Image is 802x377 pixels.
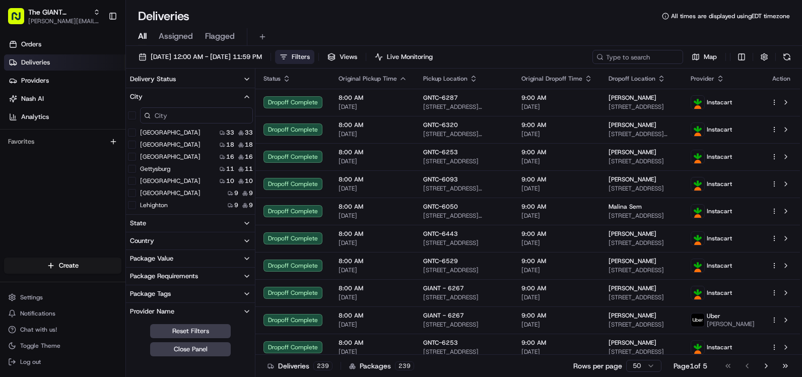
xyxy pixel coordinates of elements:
button: Package Value [126,250,255,267]
span: [PERSON_NAME] [609,230,656,238]
span: GNTC-6320 [423,121,458,129]
img: profile_instacart_ahold_partner.png [691,123,704,136]
span: [DATE] [339,157,407,165]
button: [DATE] 12:00 AM - [DATE] 11:59 PM [134,50,266,64]
span: [PERSON_NAME] [609,257,656,265]
span: Dropoff Location [609,75,655,83]
span: [DATE] [339,348,407,356]
img: profile_instacart_ahold_partner.png [691,177,704,191]
span: [DATE] [521,266,592,274]
span: Instacart [707,180,732,188]
span: [STREET_ADDRESS] [609,212,675,220]
span: 8:00 AM [339,284,407,292]
img: 1736555255976-a54dd68f-1ca7-489b-9aae-adbdc363a1c4 [10,96,28,114]
span: Instacart [707,289,732,297]
h1: Deliveries [138,8,189,24]
div: Package Requirements [130,272,198,281]
span: Notifications [20,309,55,318]
span: Instacart [707,343,732,351]
span: Instacart [707,125,732,134]
span: Views [340,52,357,61]
span: 10 [245,177,253,185]
button: Map [687,50,721,64]
button: Filters [275,50,314,64]
span: Instacart [707,234,732,242]
button: State [126,215,255,232]
p: Welcome 👋 [10,40,183,56]
span: [STREET_ADDRESS] [609,348,675,356]
span: [STREET_ADDRESS][PERSON_NAME] [423,212,505,220]
span: 9 [249,189,253,197]
span: [STREET_ADDRESS][PERSON_NAME][PERSON_NAME] [423,130,505,138]
img: profile_instacart_ahold_partner.png [691,150,704,163]
button: Settings [4,290,121,304]
span: [DATE] 12:00 AM - [DATE] 11:59 PM [151,52,262,61]
span: [PERSON_NAME] [609,148,656,156]
span: 8:00 AM [339,257,407,265]
span: All [138,30,147,42]
button: Live Monitoring [370,50,437,64]
span: 33 [226,129,234,137]
label: [GEOGRAPHIC_DATA] [140,129,201,137]
button: The GIANT Company [28,7,89,17]
label: Lehighton [140,201,168,209]
button: [PERSON_NAME][EMAIL_ADDRESS][PERSON_NAME][DOMAIN_NAME] [28,17,100,25]
span: Uber [707,312,720,320]
span: 8:00 AM [339,311,407,320]
span: GIANT - 6267 [423,284,464,292]
span: Analytics [21,112,49,121]
span: GNTC-6093 [423,175,458,183]
span: 9:00 AM [521,339,592,347]
span: [DATE] [339,212,407,220]
span: [DATE] [521,239,592,247]
span: 9 [249,201,253,209]
span: 9:00 AM [521,94,592,102]
span: Malina Sem [609,203,642,211]
div: 239 [395,361,414,370]
span: Knowledge Base [20,146,77,156]
span: 9:00 AM [521,284,592,292]
span: [STREET_ADDRESS] [609,184,675,193]
span: [PERSON_NAME] [609,284,656,292]
span: Filters [292,52,310,61]
span: [DATE] [339,321,407,329]
span: [DATE] [521,130,592,138]
input: Clear [26,65,166,76]
span: 9:00 AM [521,203,592,211]
button: Views [323,50,362,64]
span: [STREET_ADDRESS] [423,321,505,329]
span: [STREET_ADDRESS][PERSON_NAME] [609,130,675,138]
div: We're available if you need us! [34,106,127,114]
div: Action [771,75,792,83]
span: All times are displayed using EDT timezone [671,12,790,20]
a: Powered byPylon [71,170,122,178]
span: Instacart [707,153,732,161]
span: [PERSON_NAME] [609,311,656,320]
span: Flagged [205,30,235,42]
span: 16 [245,153,253,161]
div: 239 [313,361,332,370]
span: Providers [21,76,49,85]
span: [DATE] [521,293,592,301]
span: Map [704,52,717,61]
span: Nash AI [21,94,44,103]
span: Create [59,261,79,270]
span: [DATE] [521,321,592,329]
a: 💻API Documentation [81,142,166,160]
span: 33 [245,129,253,137]
span: [DATE] [339,266,407,274]
button: Package Requirements [126,268,255,285]
span: 8:00 AM [339,94,407,102]
span: [STREET_ADDRESS] [423,348,505,356]
button: Refresh [780,50,794,64]
span: [PERSON_NAME] [609,175,656,183]
span: [DATE] [521,348,592,356]
img: profile_instacart_ahold_partner.png [691,286,704,299]
input: City [140,107,253,123]
div: Delivery Status [130,75,176,84]
a: Nash AI [4,91,125,107]
img: profile_instacart_ahold_partner.png [691,232,704,245]
img: profile_uber_ahold_partner.png [691,313,704,327]
span: [STREET_ADDRESS] [423,157,505,165]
